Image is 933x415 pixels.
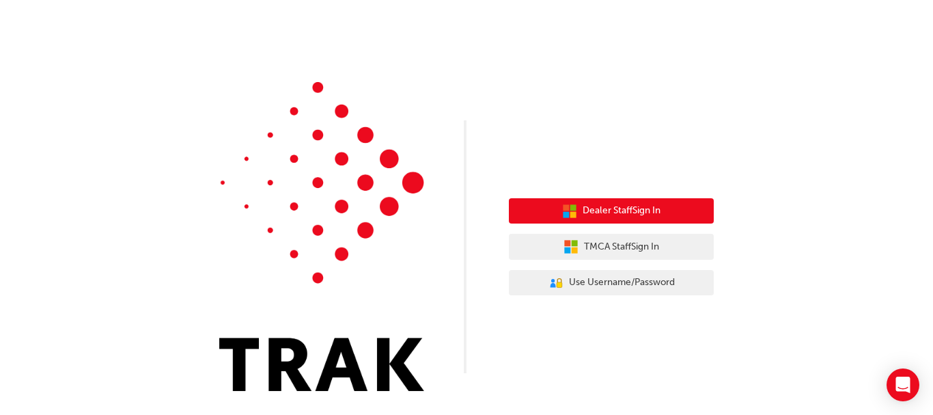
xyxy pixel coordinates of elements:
[509,198,714,224] button: Dealer StaffSign In
[509,234,714,260] button: TMCA StaffSign In
[887,369,919,401] div: Open Intercom Messenger
[569,275,675,291] span: Use Username/Password
[219,82,424,391] img: Trak
[583,203,660,219] span: Dealer Staff Sign In
[509,270,714,296] button: Use Username/Password
[584,239,659,255] span: TMCA Staff Sign In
